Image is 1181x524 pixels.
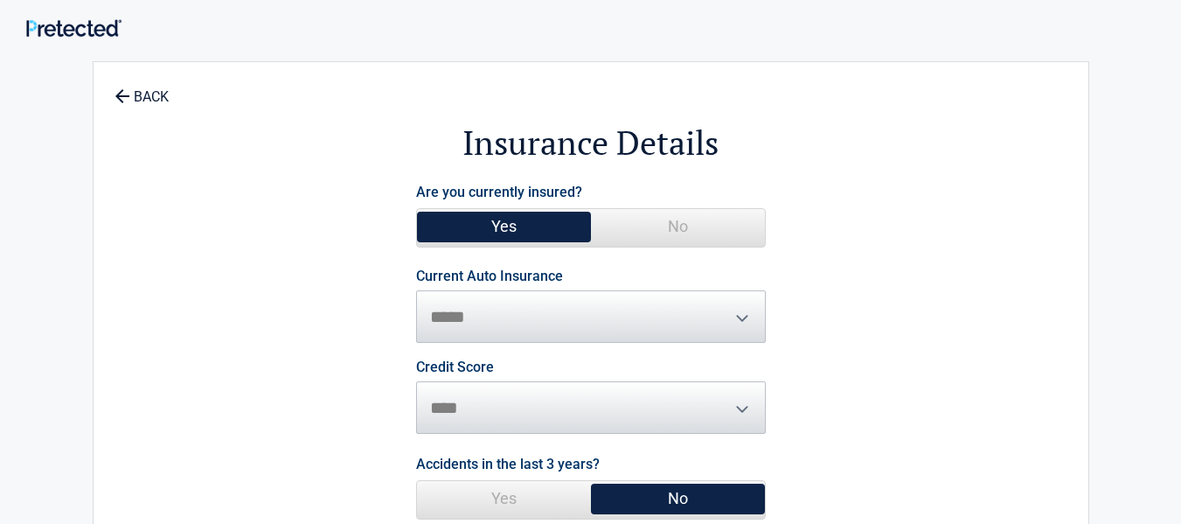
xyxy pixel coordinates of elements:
label: Accidents in the last 3 years? [416,452,600,476]
img: Main Logo [26,19,122,37]
span: No [591,209,765,244]
label: Credit Score [416,360,494,374]
label: Are you currently insured? [416,180,582,204]
span: Yes [417,209,591,244]
label: Current Auto Insurance [416,269,563,283]
span: No [591,481,765,516]
a: BACK [111,73,172,104]
span: Yes [417,481,591,516]
h2: Insurance Details [190,121,992,165]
